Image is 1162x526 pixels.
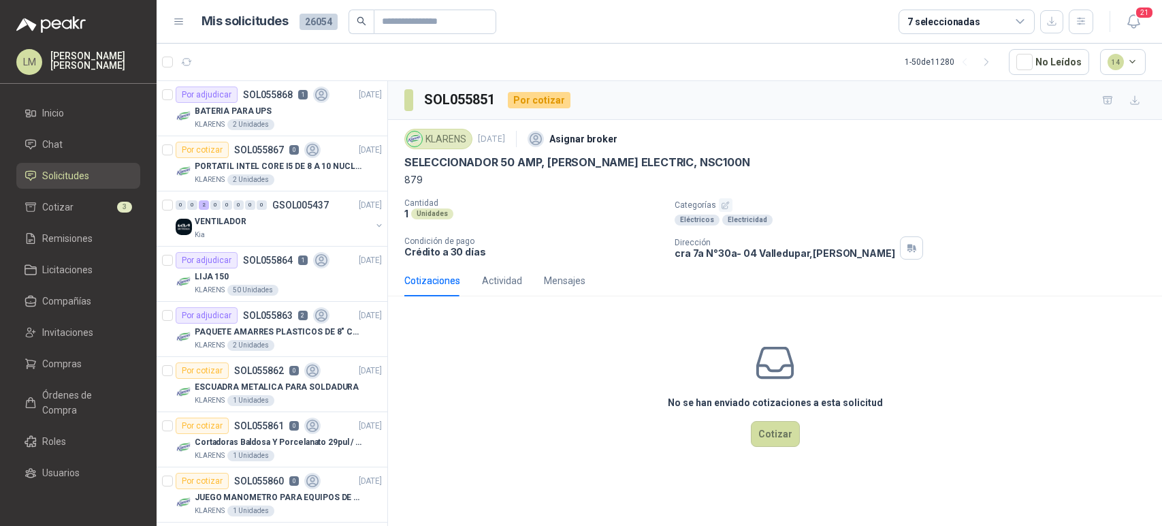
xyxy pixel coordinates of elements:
[907,14,980,29] div: 7 seleccionadas
[157,302,387,357] a: Por adjudicarSOL0558632[DATE] Company LogoPAQUETE AMARRES PLASTICOS DE 8" COLOR NEGROKLARENS2 Uni...
[298,256,308,265] p: 1
[195,119,225,130] p: KLARENS
[289,476,299,486] p: 0
[289,421,299,431] p: 0
[195,160,364,173] p: PORTATIL INTEL CORE I5 DE 8 A 10 NUCLEOS
[16,163,140,189] a: Solicitudes
[176,495,192,511] img: Company Logo
[176,473,229,489] div: Por cotizar
[176,439,192,456] img: Company Logo
[227,506,274,516] div: 1 Unidades
[245,200,255,210] div: 0
[404,198,664,208] p: Cantidad
[157,247,387,302] a: Por adjudicarSOL0558641[DATE] Company LogoLIJA 150KLARENS50 Unidades
[549,131,617,146] p: Asignar broker
[16,226,140,251] a: Remisiones
[404,273,460,288] div: Cotizaciones
[544,273,585,288] div: Mensajes
[195,326,364,339] p: PAQUETE AMARRES PLASTICOS DE 8" COLOR NEGRO
[195,436,364,449] p: Cortadoras Baldosa Y Porcelanato 29pul / 74cm - Truper 15827
[407,131,422,146] img: Company Logo
[176,252,238,268] div: Por adjudicar
[176,384,192,401] img: Company Logo
[42,294,91,309] span: Compañías
[176,362,229,379] div: Por cotizar
[16,320,140,345] a: Invitaciones
[16,382,140,423] a: Órdenes de Compra
[359,420,382,433] p: [DATE]
[675,215,720,226] div: Eléctricos
[359,309,382,322] p: [DATE]
[157,81,387,136] a: Por adjudicarSOL0558681[DATE] Company LogoBATERIA PARA UPSKLARENS2 Unidades
[195,285,225,296] p: KLARENS
[195,215,246,228] p: VENTILADOR
[176,307,238,324] div: Por adjudicar
[195,270,229,283] p: LIJA 150
[234,145,284,155] p: SOL055867
[1121,10,1146,34] button: 21
[675,238,894,247] p: Dirección
[16,351,140,377] a: Compras
[157,136,387,191] a: Por cotizarSOL0558670[DATE] Company LogoPORTATIL INTEL CORE I5 DE 8 A 10 NUCLEOSKLARENS2 Unidades
[16,460,140,486] a: Usuarios
[1135,6,1154,19] span: 21
[722,215,773,226] div: Electricidad
[1009,49,1089,75] button: No Leídos
[42,200,74,215] span: Cotizar
[751,421,800,447] button: Cotizar
[424,89,497,110] h3: SOL055851
[42,262,93,277] span: Licitaciones
[195,174,225,185] p: KLARENS
[234,476,284,486] p: SOL055860
[257,200,267,210] div: 0
[16,288,140,314] a: Compañías
[227,285,278,296] div: 50 Unidades
[187,200,197,210] div: 0
[359,365,382,377] p: [DATE]
[668,395,883,410] h3: No se han enviado cotizaciones a esta solicitud
[357,16,366,26] span: search
[42,231,93,246] span: Remisiones
[16,16,86,33] img: Logo peakr
[300,14,338,30] span: 26054
[234,366,284,375] p: SOL055862
[675,198,1157,212] p: Categorías
[42,168,89,183] span: Solicitudes
[404,155,749,170] p: SELECCIONADOR 50 AMP, [PERSON_NAME] ELECTRIC, NSC100N
[227,119,274,130] div: 2 Unidades
[404,246,664,258] p: Crédito a 30 días
[16,257,140,283] a: Licitaciones
[42,325,93,340] span: Invitaciones
[289,145,299,155] p: 0
[233,200,244,210] div: 0
[227,395,274,406] div: 1 Unidades
[411,208,453,219] div: Unidades
[16,491,140,517] a: Categorías
[404,236,664,246] p: Condición de pago
[117,202,132,213] span: 3
[16,49,42,75] div: LM
[42,356,82,371] span: Compras
[195,506,225,516] p: KLARENS
[195,450,225,461] p: KLARENS
[289,366,299,375] p: 0
[508,92,570,108] div: Por cotizar
[176,87,238,103] div: Por adjudicar
[201,12,289,31] h1: Mis solicitudes
[42,388,127,418] span: Órdenes de Compra
[227,340,274,351] div: 2 Unidades
[176,274,192,290] img: Company Logo
[157,357,387,412] a: Por cotizarSOL0558620[DATE] Company LogoESCUADRA METALICA PARA SOLDADURAKLARENS1 Unidades
[675,247,894,259] p: cra 7a N°30a- 04 Valledupar , [PERSON_NAME]
[16,429,140,454] a: Roles
[195,491,364,504] p: JUEGO MANOMETRO PARA EQUIPOS DE ARGON Y OXICORTE [PERSON_NAME]
[42,434,66,449] span: Roles
[16,194,140,220] a: Cotizar3
[482,273,522,288] div: Actividad
[157,467,387,523] a: Por cotizarSOL0558600[DATE] Company LogoJUEGO MANOMETRO PARA EQUIPOS DE ARGON Y OXICORTE [PERSON_...
[42,137,63,152] span: Chat
[195,105,272,118] p: BATERIA PARA UPS
[50,51,140,70] p: [PERSON_NAME] [PERSON_NAME]
[478,133,505,146] p: [DATE]
[404,172,1146,187] p: 879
